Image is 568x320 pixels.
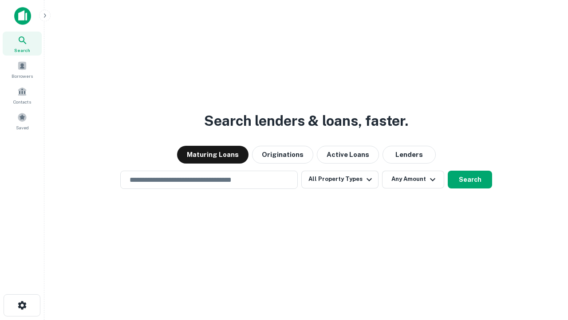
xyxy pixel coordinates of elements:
[3,32,42,56] a: Search
[382,171,444,188] button: Any Amount
[12,72,33,80] span: Borrowers
[524,249,568,292] iframe: Chat Widget
[3,57,42,81] a: Borrowers
[177,146,248,164] button: Maturing Loans
[383,146,436,164] button: Lenders
[3,109,42,133] a: Saved
[448,171,492,188] button: Search
[317,146,379,164] button: Active Loans
[14,47,30,54] span: Search
[14,7,31,25] img: capitalize-icon.png
[3,83,42,107] a: Contacts
[16,124,29,131] span: Saved
[13,98,31,105] span: Contacts
[204,110,408,132] h3: Search lenders & loans, faster.
[252,146,313,164] button: Originations
[301,171,379,188] button: All Property Types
